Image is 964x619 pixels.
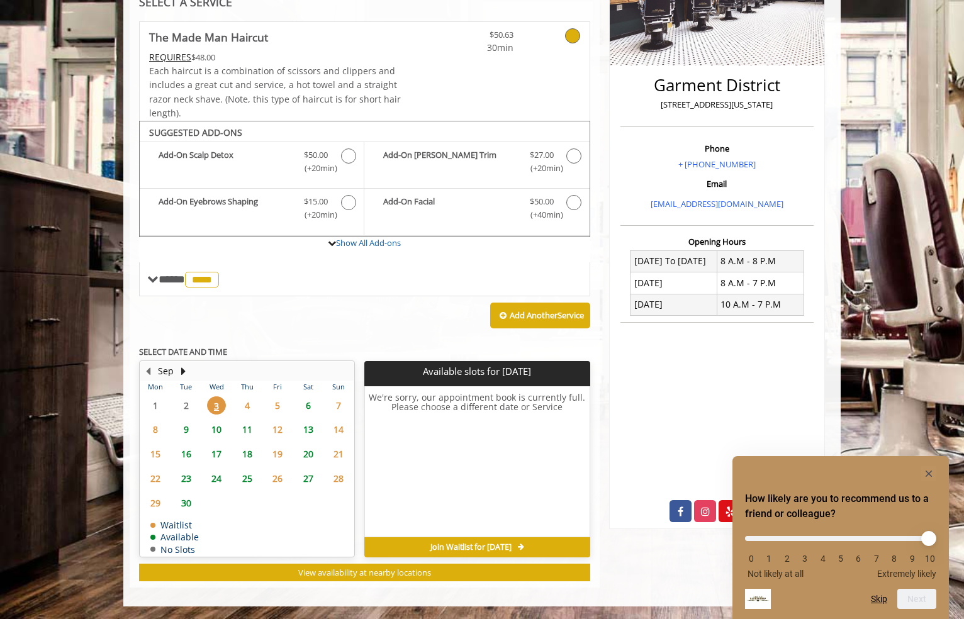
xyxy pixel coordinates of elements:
[299,445,318,463] span: 20
[620,237,814,246] h3: Opening Hours
[383,195,517,221] b: Add-On Facial
[745,491,936,521] h2: How likely are you to recommend us to a friend or colleague? Select an option from 0 to 10, with ...
[717,250,804,272] td: 8 A.M - 8 P.M
[877,569,936,579] span: Extremely likely
[268,420,287,438] span: 12
[146,445,165,463] span: 15
[293,418,323,442] td: Select day13
[799,554,811,564] li: 3
[383,148,517,175] b: Add-On [PERSON_NAME] Trim
[870,554,883,564] li: 7
[201,418,232,442] td: Select day10
[232,442,262,466] td: Select day18
[523,208,560,221] span: (+40min )
[177,420,196,438] span: 9
[624,179,810,188] h3: Email
[323,442,354,466] td: Select day21
[510,309,584,321] b: Add Another Service
[897,589,936,609] button: Next question
[298,208,335,221] span: (+20min )
[745,554,758,564] li: 0
[293,466,323,491] td: Select day27
[293,442,323,466] td: Select day20
[631,250,717,272] td: [DATE] To [DATE]
[268,445,287,463] span: 19
[146,148,357,178] label: Add-On Scalp Detox
[906,554,919,564] li: 9
[232,418,262,442] td: Select day11
[143,364,153,378] button: Previous Month
[139,346,227,357] b: SELECT DATE AND TIME
[140,466,171,491] td: Select day22
[717,272,804,294] td: 8 A.M - 7 P.M
[207,445,226,463] span: 17
[293,381,323,393] th: Sat
[888,554,900,564] li: 8
[631,272,717,294] td: [DATE]
[140,442,171,466] td: Select day15
[304,195,328,208] span: $15.00
[329,420,348,438] span: 14
[201,442,232,466] td: Select day17
[336,237,401,248] a: Show All Add-ons
[268,396,287,415] span: 5
[523,162,560,175] span: (+20min )
[139,564,590,582] button: View availability at nearby locations
[371,195,583,225] label: Add-On Facial
[268,469,287,488] span: 26
[146,494,165,512] span: 29
[717,294,804,315] td: 10 A.M - 7 P.M
[159,195,291,221] b: Add-On Eyebrows Shaping
[177,494,196,512] span: 30
[232,466,262,491] td: Select day25
[745,527,936,579] div: How likely are you to recommend us to a friend or colleague? Select an option from 0 to 10, with ...
[530,195,554,208] span: $50.00
[323,393,354,418] td: Select day7
[624,76,810,94] h2: Garment District
[530,148,554,162] span: $27.00
[678,159,756,170] a: + [PHONE_NUMBER]
[631,294,717,315] td: [DATE]
[298,567,431,578] span: View availability at nearby locations
[439,41,513,55] span: 30min
[490,303,590,329] button: Add AnotherService
[207,420,226,438] span: 10
[238,420,257,438] span: 11
[140,491,171,515] td: Select day29
[365,393,589,532] h6: We're sorry, our appointment book is currently full. Please choose a different date or Service
[177,469,196,488] span: 23
[852,554,865,564] li: 6
[369,366,585,377] p: Available slots for [DATE]
[781,554,793,564] li: 2
[430,542,512,552] span: Join Waitlist for [DATE]
[238,445,257,463] span: 18
[329,469,348,488] span: 28
[171,418,201,442] td: Select day9
[262,466,293,491] td: Select day26
[304,148,328,162] span: $50.00
[140,381,171,393] th: Mon
[201,393,232,418] td: Select day3
[149,28,268,46] b: The Made Man Haircut
[748,569,804,579] span: Not likely at all
[924,554,936,564] li: 10
[871,594,887,604] button: Skip
[329,445,348,463] span: 21
[146,469,165,488] span: 22
[149,50,402,64] div: $48.00
[207,396,226,415] span: 3
[323,466,354,491] td: Select day28
[146,420,165,438] span: 8
[745,466,936,609] div: How likely are you to recommend us to a friend or colleague? Select an option from 0 to 10, with ...
[262,393,293,418] td: Select day5
[171,491,201,515] td: Select day30
[299,469,318,488] span: 27
[177,445,196,463] span: 16
[150,545,199,554] td: No Slots
[299,420,318,438] span: 13
[299,396,318,415] span: 6
[371,148,583,178] label: Add-On Beard Trim
[817,554,829,564] li: 4
[201,466,232,491] td: Select day24
[159,148,291,175] b: Add-On Scalp Detox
